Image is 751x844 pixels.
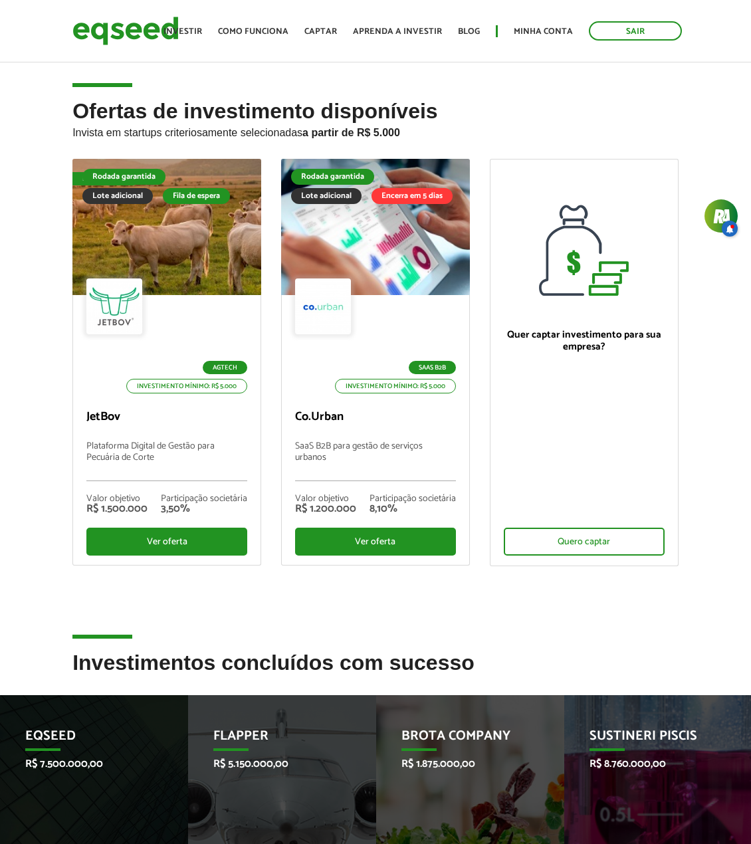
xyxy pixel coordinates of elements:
[291,169,374,185] div: Rodada garantida
[72,13,179,49] img: EqSeed
[353,27,442,36] a: Aprenda a investir
[25,728,143,751] p: EqSeed
[504,528,665,556] div: Quero captar
[72,159,261,566] a: Fila de espera Rodada garantida Lote adicional Fila de espera Agtech Investimento mínimo: R$ 5.00...
[302,127,400,138] strong: a partir de R$ 5.000
[401,728,519,751] p: Brota Company
[304,27,337,36] a: Captar
[25,758,143,770] p: R$ 7.500.000,00
[126,379,247,393] p: Investimento mínimo: R$ 5.000
[590,758,707,770] p: R$ 8.760.000,00
[72,123,679,139] p: Invista em startups criteriosamente selecionadas
[295,528,456,556] div: Ver oferta
[504,329,665,353] p: Quer captar investimento para sua empresa?
[72,172,140,185] div: Fila de espera
[589,21,682,41] a: Sair
[401,758,519,770] p: R$ 1.875.000,00
[161,494,247,504] div: Participação societária
[291,188,362,204] div: Lote adicional
[218,27,288,36] a: Como funciona
[203,361,247,374] p: Agtech
[72,100,679,159] h2: Ofertas de investimento disponíveis
[82,188,153,204] div: Lote adicional
[590,728,707,751] p: Sustineri Piscis
[514,27,573,36] a: Minha conta
[295,410,456,425] p: Co.Urban
[409,361,456,374] p: SaaS B2B
[490,159,679,566] a: Quer captar investimento para sua empresa? Quero captar
[86,504,148,514] div: R$ 1.500.000
[86,441,247,481] p: Plataforma Digital de Gestão para Pecuária de Corte
[295,494,356,504] div: Valor objetivo
[86,410,247,425] p: JetBov
[295,504,356,514] div: R$ 1.200.000
[82,169,165,185] div: Rodada garantida
[372,188,453,204] div: Encerra em 5 dias
[335,379,456,393] p: Investimento mínimo: R$ 5.000
[86,528,247,556] div: Ver oferta
[86,494,148,504] div: Valor objetivo
[295,441,456,481] p: SaaS B2B para gestão de serviços urbanos
[163,27,202,36] a: Investir
[163,188,230,204] div: Fila de espera
[213,758,331,770] p: R$ 5.150.000,00
[458,27,480,36] a: Blog
[370,494,456,504] div: Participação societária
[370,504,456,514] div: 8,10%
[281,159,470,566] a: Rodada garantida Lote adicional Encerra em 5 dias SaaS B2B Investimento mínimo: R$ 5.000 Co.Urban...
[161,504,247,514] div: 3,50%
[213,728,331,751] p: Flapper
[72,651,679,694] h2: Investimentos concluídos com sucesso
